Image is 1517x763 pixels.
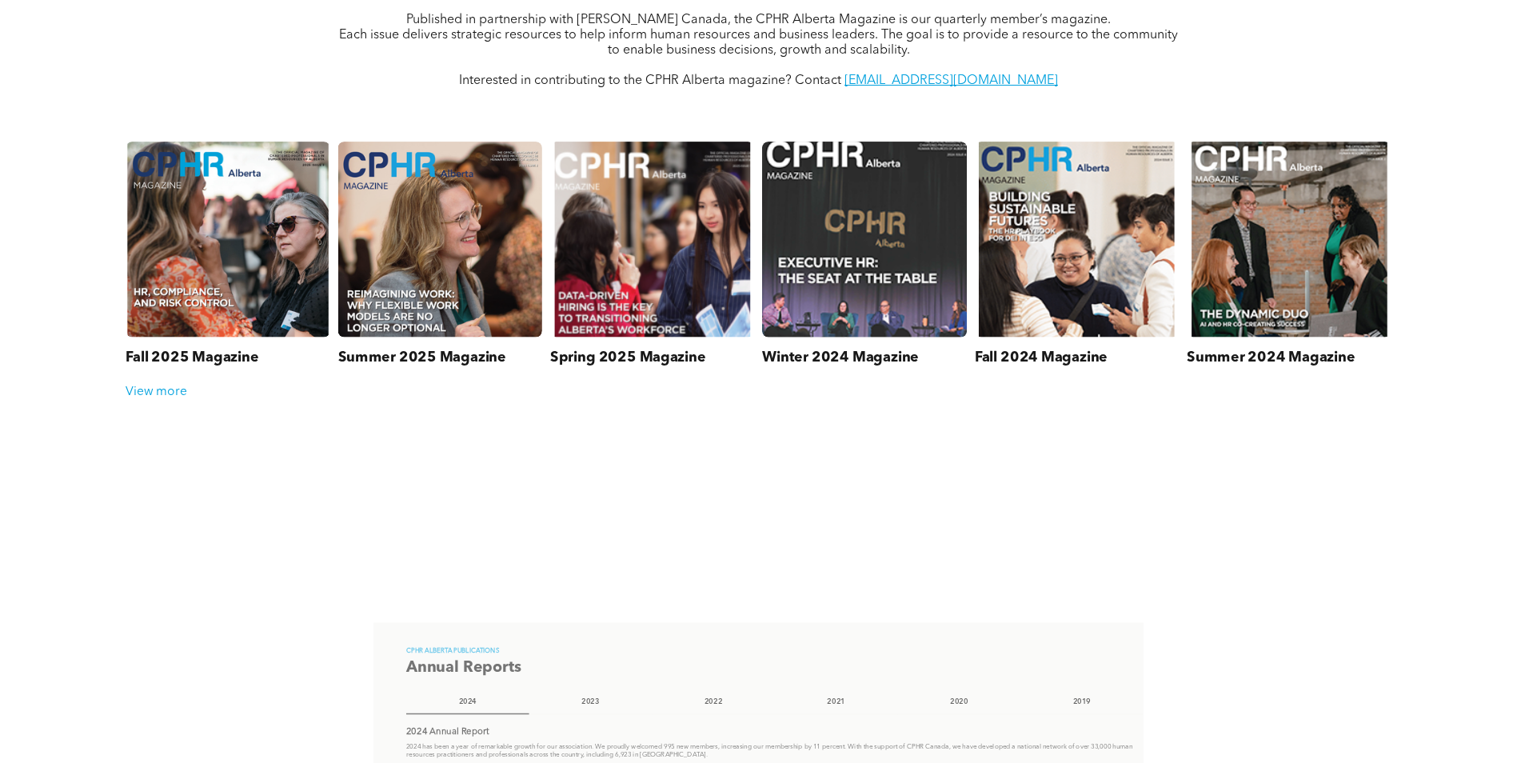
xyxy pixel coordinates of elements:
[406,660,521,675] span: Annual Reports
[118,385,1399,400] div: View more
[782,697,890,705] h4: 2021
[975,349,1108,366] h3: Fall 2024 Magazine
[406,726,1144,737] p: 2024 Annual Report
[844,74,1058,87] a: [EMAIL_ADDRESS][DOMAIN_NAME]
[537,697,645,705] h4: 2023
[406,743,1144,758] p: 2024 has been a year of remarkable growth for our association. We proudly welcomed 995 new member...
[762,349,919,366] h3: Winter 2024 Magazine
[339,29,1178,57] span: Each issue delivers strategic resources to help inform human resources and business leaders. The ...
[413,697,521,705] h4: 2024
[905,697,1013,705] h4: 2020
[659,697,767,705] h4: 2022
[406,647,499,653] span: CPHR ALBERTA PUBLICATIONS
[406,14,1111,26] span: Published in partnership with [PERSON_NAME] Canada, the CPHR Alberta Magazine is our quarterly me...
[550,349,706,366] h3: Spring 2025 Magazine
[1187,349,1355,366] h3: Summer 2024 Magazine
[126,349,258,366] h3: Fall 2025 Magazine
[1028,697,1136,705] h4: 2019
[459,74,841,87] span: Interested in contributing to the CPHR Alberta magazine? Contact
[338,349,506,366] h3: Summer 2025 Magazine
